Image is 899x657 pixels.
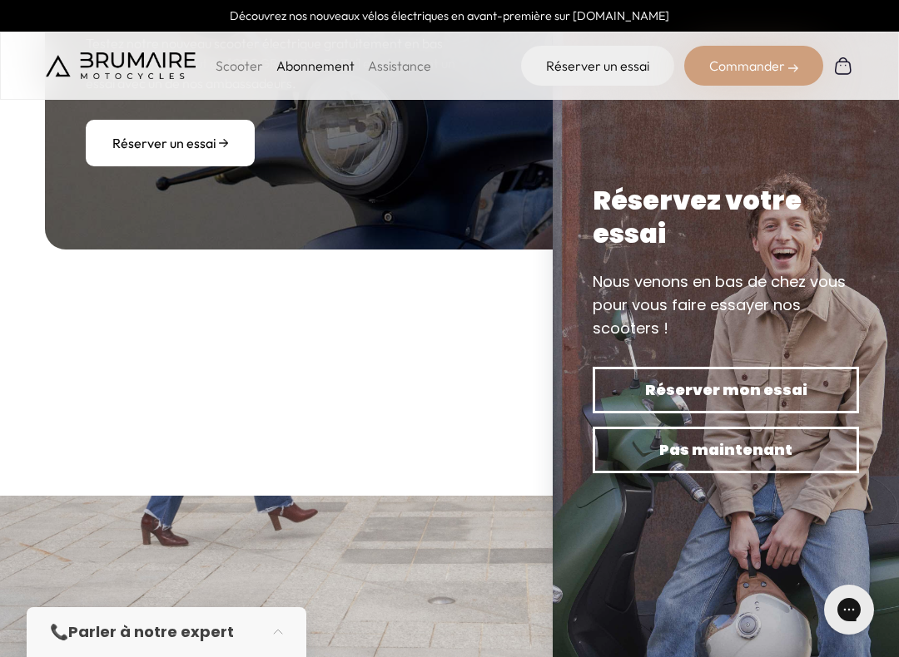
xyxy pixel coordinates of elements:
[219,139,229,147] img: arrow-right.png
[276,57,355,74] a: Abonnement
[521,46,674,86] a: Réserver un essai
[86,120,256,166] a: Réserver un essai
[684,46,823,86] div: Commander
[368,57,431,74] a: Assistance
[216,56,263,76] p: Scooter
[833,56,853,76] img: Panier
[46,52,196,79] img: Brumaire Motocycles
[816,579,882,640] iframe: Gorgias live chat messenger
[788,63,798,73] img: right-arrow-2.png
